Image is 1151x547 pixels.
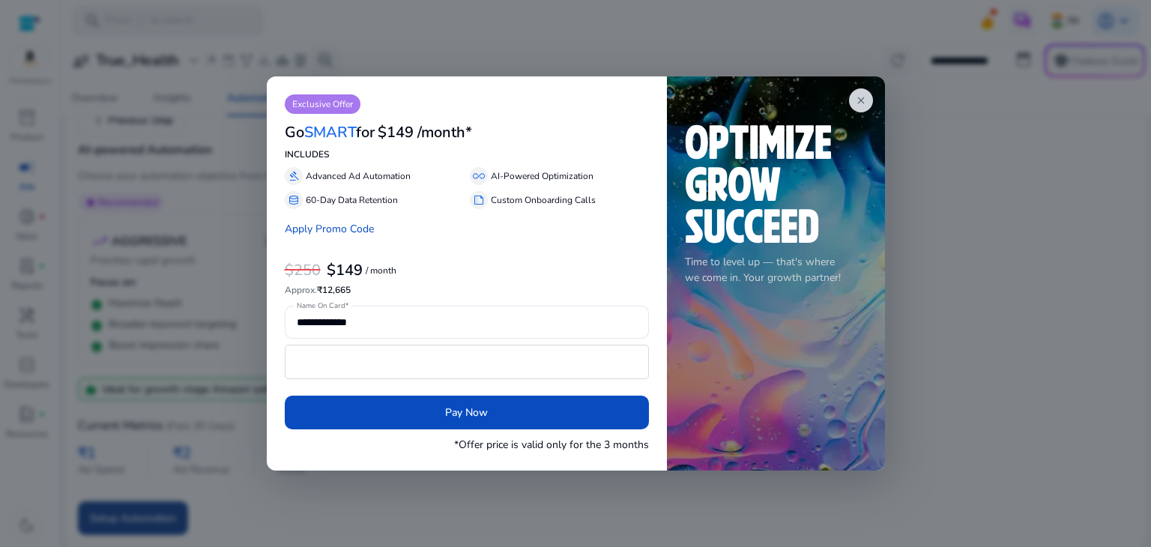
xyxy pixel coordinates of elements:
[285,94,360,114] p: Exclusive Offer
[306,169,411,183] p: Advanced Ad Automation
[454,437,649,453] p: *Offer price is valid only for the 3 months
[293,347,641,377] iframe: Secure payment input frame
[473,194,485,206] span: summarize
[491,169,593,183] p: AI-Powered Optimization
[378,124,472,142] h3: $149 /month*
[285,148,649,161] p: INCLUDES
[285,396,649,429] button: Pay Now
[366,266,396,276] p: / month
[491,193,596,207] p: Custom Onboarding Calls
[285,124,375,142] h3: Go for
[855,94,867,106] span: close
[327,260,363,280] b: $149
[288,194,300,206] span: database
[285,262,321,279] h3: $250
[445,405,488,420] span: Pay Now
[285,284,317,296] span: Approx.
[297,300,345,311] mat-label: Name On Card
[685,254,867,285] p: Time to level up — that's where we come in. Your growth partner!
[285,222,374,236] a: Apply Promo Code
[473,170,485,182] span: all_inclusive
[304,122,356,142] span: SMART
[306,193,398,207] p: 60-Day Data Retention
[288,170,300,182] span: gavel
[285,285,649,295] h6: ₹12,665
